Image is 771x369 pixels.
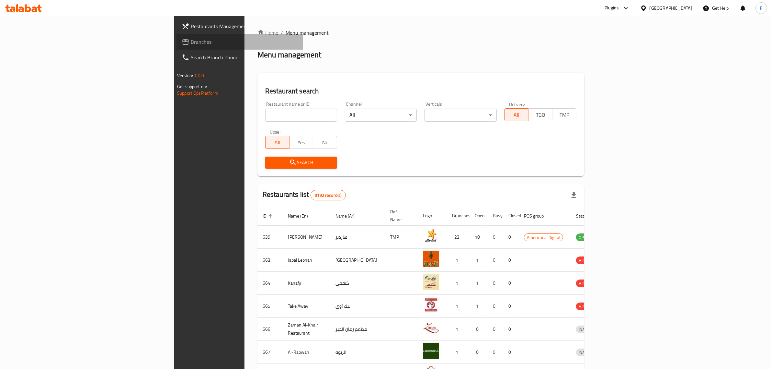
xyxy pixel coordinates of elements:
[418,206,447,226] th: Logo
[265,157,337,169] button: Search
[447,318,470,341] td: 1
[268,138,287,147] span: All
[503,272,519,295] td: 0
[470,226,488,249] td: 18
[177,82,207,91] span: Get support on:
[447,206,470,226] th: Branches
[505,108,529,121] button: All
[524,234,563,241] span: Americana-Digital
[177,71,193,80] span: Version:
[488,341,503,364] td: 0
[345,109,417,122] div: All
[576,326,598,333] span: INACTIVE
[503,318,519,341] td: 0
[270,129,282,134] label: Upsell
[576,234,592,241] span: OPEN
[191,38,298,46] span: Branches
[423,251,439,267] img: Jabal Lebnan
[447,249,470,272] td: 1
[265,109,337,122] input: Search for restaurant name or ID..
[488,206,503,226] th: Busy
[311,192,345,198] span: 9192 record(s)
[263,190,346,200] h2: Restaurants list
[385,226,418,249] td: TMP
[507,110,526,120] span: All
[283,226,330,249] td: [PERSON_NAME]
[292,138,311,147] span: Yes
[288,212,316,220] span: Name (En)
[488,226,503,249] td: 0
[447,341,470,364] td: 1
[176,34,303,50] a: Branches
[423,343,439,359] img: Al-Rabwah
[191,54,298,61] span: Search Branch Phone
[576,280,595,287] span: HIDDEN
[270,159,332,167] span: Search
[316,138,334,147] span: No
[194,71,204,80] span: 1.0.0
[335,212,363,220] span: Name (Ar)
[283,318,330,341] td: Zaman Al-Khair Restaurant
[265,86,576,96] h2: Restaurant search
[524,212,552,220] span: POS group
[191,22,298,30] span: Restaurants Management
[423,297,439,313] img: Take Away
[503,341,519,364] td: 0
[509,102,525,106] label: Delivery
[488,295,503,318] td: 0
[470,295,488,318] td: 1
[576,233,592,241] div: OPEN
[177,89,218,97] a: Support.OpsPlatform
[528,108,552,121] button: TGO
[503,249,519,272] td: 0
[760,5,762,12] span: F
[257,29,584,37] nav: breadcrumb
[283,272,330,295] td: Kanafji
[286,29,329,37] span: Menu management
[423,320,439,336] img: Zaman Al-Khair Restaurant
[390,208,410,223] span: Ref. Name
[283,249,330,272] td: Jabal Lebnan
[531,110,550,120] span: TGO
[330,249,385,272] td: [GEOGRAPHIC_DATA]
[576,212,597,220] span: Status
[503,295,519,318] td: 0
[265,136,289,149] button: All
[330,295,385,318] td: تيك آوي
[576,349,598,356] span: INACTIVE
[650,5,692,12] div: [GEOGRAPHIC_DATA]
[330,272,385,295] td: كنفجي
[447,226,470,249] td: 23
[470,341,488,364] td: 0
[488,272,503,295] td: 0
[176,50,303,65] a: Search Branch Phone
[470,206,488,226] th: Open
[423,228,439,244] img: Hardee's
[470,249,488,272] td: 1
[488,249,503,272] td: 0
[503,206,519,226] th: Closed
[488,318,503,341] td: 0
[470,272,488,295] td: 1
[576,303,595,310] span: HIDDEN
[503,226,519,249] td: 0
[263,212,275,220] span: ID
[552,108,576,121] button: TMP
[330,341,385,364] td: الربوة
[176,18,303,34] a: Restaurants Management
[447,295,470,318] td: 1
[257,50,321,60] h2: Menu management
[283,341,330,364] td: Al-Rabwah
[470,318,488,341] td: 0
[425,109,496,122] div: ​
[566,187,582,203] div: Export file
[576,257,595,264] span: HIDDEN
[555,110,574,120] span: TMP
[605,4,619,12] div: Plugins
[330,318,385,341] td: مطعم زمان الخير
[289,136,313,149] button: Yes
